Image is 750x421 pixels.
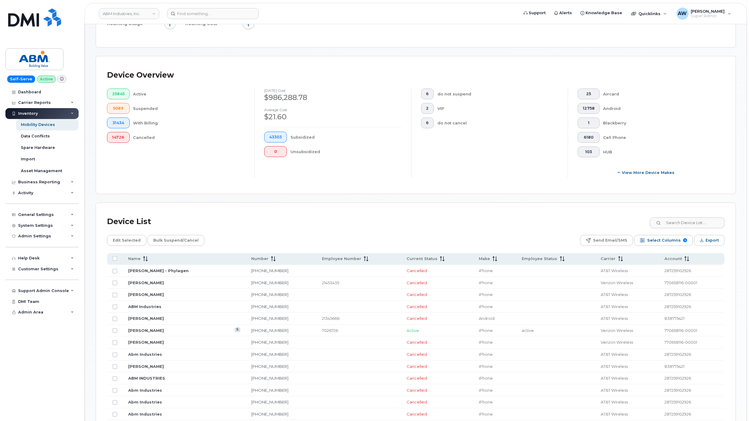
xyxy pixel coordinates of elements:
[133,88,245,99] div: Active
[251,280,288,285] a: [PHONE_NUMBER]
[107,88,130,99] button: 25845
[128,352,162,357] a: Abm Industries
[479,268,493,273] span: iPhone
[479,292,493,297] span: iPhone
[407,304,427,309] span: Cancelled
[322,328,338,333] span: 7026726
[107,117,130,128] button: 31434
[128,412,162,416] a: Abm Industries
[583,121,595,125] span: 1
[128,304,161,309] a: ABM Industries
[251,292,288,297] a: [PHONE_NUMBER]
[601,328,633,333] span: Verizon Wireless
[251,352,288,357] a: [PHONE_NUMBER]
[426,121,429,125] span: 6
[128,256,141,262] span: Name
[694,235,725,246] button: Export
[128,292,164,297] a: [PERSON_NAME]
[407,400,427,404] span: Cancelled
[421,117,434,128] button: 6
[407,316,427,321] span: Cancelled
[251,340,288,345] a: [PHONE_NUMBER]
[583,92,595,96] span: 25
[522,256,557,262] span: Employee Status
[578,88,600,99] button: 25
[479,388,493,393] span: iPhone
[601,364,628,369] span: AT&T Wireless
[407,388,427,393] span: Cancelled
[479,376,493,381] span: iPhone
[251,256,268,262] span: Number
[322,256,361,262] span: Employee Number
[133,132,245,143] div: Cancelled
[622,170,675,175] span: View More Device Makes
[664,268,691,273] span: 287259102926
[251,316,288,321] a: [PHONE_NUMBER]
[107,67,174,83] div: Device Overview
[578,103,600,114] button: 12758
[583,135,595,140] span: 6180
[437,88,558,99] div: do not suspend
[601,268,628,273] span: AT&T Wireless
[529,10,546,16] span: Support
[550,7,576,19] a: Alerts
[112,121,125,125] span: 31434
[601,304,628,309] span: AT&T Wireless
[251,376,288,381] a: [PHONE_NUMBER]
[407,256,437,262] span: Current Status
[601,280,633,285] span: Verizon Wireless
[128,340,164,345] a: [PERSON_NAME]
[107,103,130,114] button: 5089
[601,412,628,416] span: AT&T Wireless
[112,92,125,96] span: 25845
[601,376,628,381] span: AT&T Wireless
[148,235,204,246] button: Bulk Suspend/Cancel
[580,235,633,246] button: Send Email/SMS
[264,92,401,103] div: $986,288.78
[479,340,493,345] span: iPhone
[167,8,259,19] input: Find something...
[601,340,633,345] span: Verizon Wireless
[479,256,490,262] span: Make
[113,236,141,245] span: Edit Selected
[251,268,288,273] a: [PHONE_NUMBER]
[264,112,401,122] div: $21.60
[107,214,151,230] div: Device List
[647,236,681,245] span: Select Columns
[586,10,622,16] span: Knowledge Base
[664,400,691,404] span: 287259102926
[269,149,282,154] span: 0
[251,364,288,369] a: [PHONE_NUMBER]
[133,103,245,114] div: Suspended
[426,92,429,96] span: 6
[638,11,661,16] span: Quicklinks
[479,400,493,404] span: iPhone
[479,328,493,333] span: iPhone
[664,412,691,416] span: 287259102926
[664,340,697,345] span: 770658116-00001
[522,328,534,333] span: active
[264,146,287,157] button: 0
[664,304,691,309] span: 287259102926
[603,146,715,157] div: HUB
[128,268,189,273] a: [PERSON_NAME] - Phylagen
[112,106,125,111] span: 5089
[128,328,164,333] a: [PERSON_NAME]
[479,304,493,309] span: iPhone
[479,316,495,321] span: Android
[128,280,164,285] a: [PERSON_NAME]
[264,108,401,112] h4: Average cost
[269,135,282,140] span: 43303
[421,103,434,114] button: 2
[601,400,628,404] span: AT&T Wireless
[479,352,493,357] span: iPhone
[251,328,288,333] a: [PHONE_NUMBER]
[691,9,725,14] span: [PERSON_NAME]
[479,280,493,285] span: iPhone
[664,328,697,333] span: 770658116-00001
[691,14,725,18] span: Super Admin
[128,388,162,393] a: Abm Industries
[291,132,401,143] div: Subsidized
[672,8,735,20] div: Alyssa Wagner
[627,8,671,20] div: Quicklinks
